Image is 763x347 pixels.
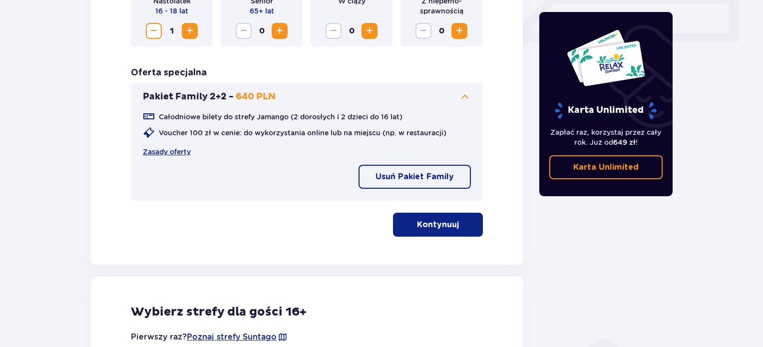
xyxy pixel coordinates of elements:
[143,147,191,157] a: Zasady oferty
[433,23,449,39] span: 0
[143,91,234,103] p: Pakiet Family 2+2 -
[143,91,471,103] button: Pakiet Family 2+2 -640 PLN
[146,23,162,39] button: Zmniejsz
[554,102,658,119] p: Karta Unlimited
[131,305,483,320] h2: Wybierz strefy dla gości 16+
[415,23,431,39] button: Zmniejsz
[359,165,471,189] button: Usuń Pakiet Family
[187,332,277,343] a: Poznaj strefy Suntago
[613,138,636,146] span: 649 zł
[159,128,446,138] p: Voucher 100 zł w cenie: do wykorzystania online lub na miejscu (np. w restauracji)
[417,219,459,230] p: Kontynuuj
[549,127,663,147] p: Zapłać raz, korzystaj przez cały rok. Już od !
[155,6,188,16] p: 16 - 18 lat
[250,6,274,16] p: 65+ lat
[393,213,483,237] button: Kontynuuj
[362,23,378,39] button: Zwiększ
[376,171,454,182] p: Usuń Pakiet Family
[451,23,467,39] button: Zwiększ
[236,23,252,39] button: Zmniejsz
[159,112,402,122] p: Całodniowe bilety do strefy Jamango (2 dorosłych i 2 dzieci do 16 lat)
[573,162,639,173] p: Karta Unlimited
[566,29,646,87] img: Dwie karty całoroczne do Suntago z napisem 'UNLIMITED RELAX', na białym tle z tropikalnymi liśćmi...
[182,23,198,39] button: Zwiększ
[131,67,207,79] h3: Oferta specjalna
[272,23,288,39] button: Zwiększ
[344,23,360,39] span: 0
[549,155,663,179] a: Karta Unlimited
[164,23,180,39] span: 1
[254,23,270,39] span: 0
[326,23,342,39] button: Zmniejsz
[236,91,276,103] p: 640 PLN
[131,332,288,343] p: Pierwszy raz?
